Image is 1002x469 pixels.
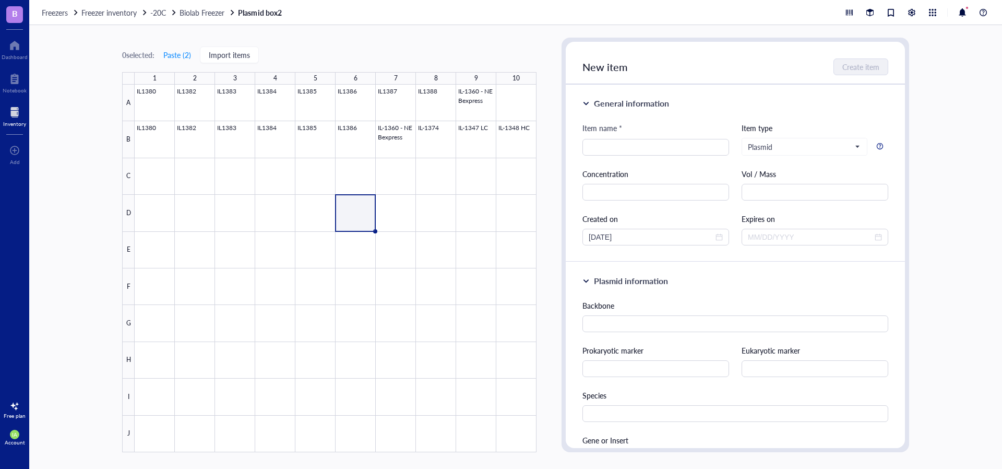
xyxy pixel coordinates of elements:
span: Freezer inventory [81,7,137,18]
div: 8 [434,72,438,85]
div: G [122,305,135,342]
div: Created on [582,213,729,225]
div: Vol / Mass [742,168,888,180]
div: Concentration [582,168,729,180]
div: Species [582,390,888,401]
div: 6 [354,72,357,85]
div: 1 [153,72,157,85]
div: Expires on [742,213,888,225]
a: Freezer inventory [81,8,148,17]
span: Plasmid [748,142,859,151]
a: Freezers [42,8,79,17]
div: 10 [512,72,520,85]
span: Biolab Freezer [180,7,224,18]
span: New item [582,60,628,74]
span: IA [12,431,17,438]
input: MM/DD/YYYY [589,231,713,243]
div: Prokaryotic marker [582,345,729,356]
div: Free plan [4,413,26,419]
div: Item type [742,122,888,134]
div: 4 [273,72,277,85]
div: Inventory [3,121,26,127]
span: B [12,7,18,20]
div: 9 [474,72,478,85]
a: Plasmid box2 [238,8,283,17]
a: Notebook [3,71,27,93]
button: Paste (2) [163,46,192,63]
button: Create item [833,58,888,75]
div: H [122,342,135,379]
div: E [122,232,135,268]
a: Inventory [3,104,26,127]
div: B [122,121,135,158]
div: 7 [394,72,398,85]
span: Freezers [42,7,68,18]
a: Dashboard [2,37,28,60]
div: Account [5,439,25,445]
div: Notebook [3,87,27,93]
button: Import items [200,46,259,63]
span: Import items [209,51,250,59]
div: 5 [314,72,317,85]
div: J [122,416,135,452]
div: Dashboard [2,54,28,60]
div: A [122,85,135,121]
div: Eukaryotic marker [742,345,888,356]
div: D [122,195,135,231]
div: F [122,268,135,305]
div: Gene or Insert [582,435,888,446]
div: 3 [233,72,237,85]
div: 2 [193,72,197,85]
input: MM/DD/YYYY [748,231,873,243]
div: Plasmid information [594,275,668,287]
div: C [122,158,135,195]
span: -20C [150,7,166,18]
div: Add [10,159,20,165]
div: General information [594,97,669,110]
div: I [122,379,135,415]
div: 0 selected: [122,49,154,61]
div: Backbone [582,300,888,311]
a: -20CBiolab Freezer [150,8,236,17]
div: Item name [582,122,622,134]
